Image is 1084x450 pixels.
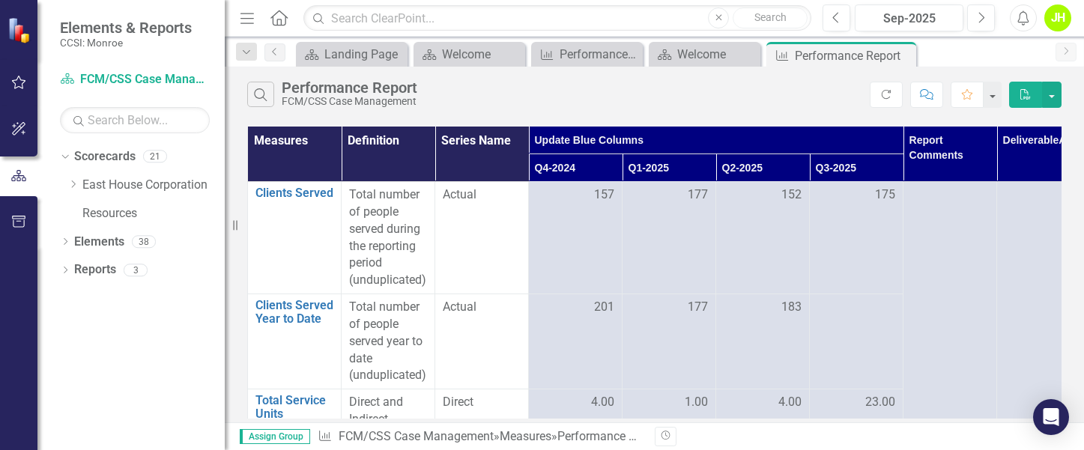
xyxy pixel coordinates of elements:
[60,71,210,88] a: FCM/CSS Case Management
[74,148,136,165] a: Scorecards
[623,389,716,433] td: Double-Click to Edit
[795,46,912,65] div: Performance Report
[282,96,417,107] div: FCM/CSS Case Management
[324,45,404,64] div: Landing Page
[124,264,148,276] div: 3
[318,428,644,446] div: » »
[339,429,494,443] a: FCM/CSS Case Management
[875,186,895,204] span: 175
[810,182,903,294] td: Double-Click to Edit
[591,394,614,411] span: 4.00
[443,394,521,411] span: Direct
[688,186,708,204] span: 177
[443,186,521,204] span: Actual
[781,299,802,316] span: 183
[865,394,895,411] span: 23.00
[300,45,404,64] a: Landing Page
[652,45,757,64] a: Welcome
[855,4,963,31] button: Sep-2025
[349,299,427,384] p: Total number of people served year to date (unduplicated)
[529,294,623,389] td: Double-Click to Edit
[623,294,716,389] td: Double-Click to Edit
[778,394,802,411] span: 4.00
[594,186,614,204] span: 157
[60,107,210,133] input: Search Below...
[1044,4,1071,31] button: JH
[143,150,167,163] div: 21
[132,235,156,248] div: 38
[255,394,333,420] a: Total Service Units
[810,294,903,389] td: Double-Click to Edit
[82,205,225,222] a: Resources
[716,389,810,433] td: Double-Click to Edit
[255,186,333,200] a: Clients Served
[557,429,663,443] div: Performance Report
[74,234,124,251] a: Elements
[860,10,958,28] div: Sep-2025
[688,299,708,316] span: 177
[529,182,623,294] td: Double-Click to Edit
[810,389,903,433] td: Double-Click to Edit
[716,294,810,389] td: Double-Click to Edit
[560,45,639,64] div: Performance Report (Monthly)
[417,45,521,64] a: Welcome
[733,7,808,28] button: Search
[716,182,810,294] td: Double-Click to Edit
[623,182,716,294] td: Double-Click to Edit
[82,177,225,194] a: East House Corporation
[781,186,802,204] span: 152
[60,19,192,37] span: Elements & Reports
[754,11,787,23] span: Search
[529,389,623,433] td: Double-Click to Edit
[240,429,310,444] span: Assign Group
[535,45,639,64] a: Performance Report (Monthly)
[443,299,521,316] span: Actual
[500,429,551,443] a: Measures
[594,299,614,316] span: 201
[282,79,417,96] div: Performance Report
[442,45,521,64] div: Welcome
[248,182,342,294] td: Double-Click to Edit Right Click for Context Menu
[349,186,427,289] p: Total number of people served during the reporting period (unduplicated)
[1033,399,1069,435] div: Open Intercom Messenger
[303,5,811,31] input: Search ClearPoint...
[74,261,116,279] a: Reports
[685,394,708,411] span: 1.00
[677,45,757,64] div: Welcome
[248,294,342,389] td: Double-Click to Edit Right Click for Context Menu
[60,37,192,49] small: CCSI: Monroe
[255,299,333,325] a: Clients Served Year to Date
[7,17,34,43] img: ClearPoint Strategy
